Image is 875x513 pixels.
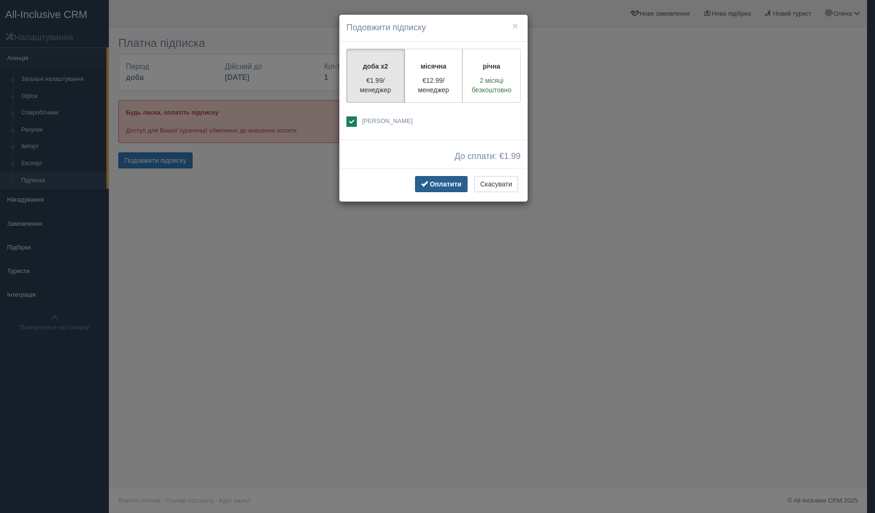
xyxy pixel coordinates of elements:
span: До сплати: € [454,152,521,161]
span: [PERSON_NAME] [362,117,413,124]
button: Скасувати [474,176,518,192]
button: Оплатити [415,176,468,192]
p: місячна [411,62,457,71]
p: річна [468,62,514,71]
p: доба x2 [353,62,398,71]
button: × [513,21,518,31]
span: 1.99 [504,151,521,161]
p: 2 місяці безкоштовно [468,76,514,95]
h4: Подовжити підписку [346,22,521,34]
span: Оплатити [430,180,461,188]
p: €1.99/менеджер [353,76,398,95]
p: €12.99/менеджер [411,76,457,95]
